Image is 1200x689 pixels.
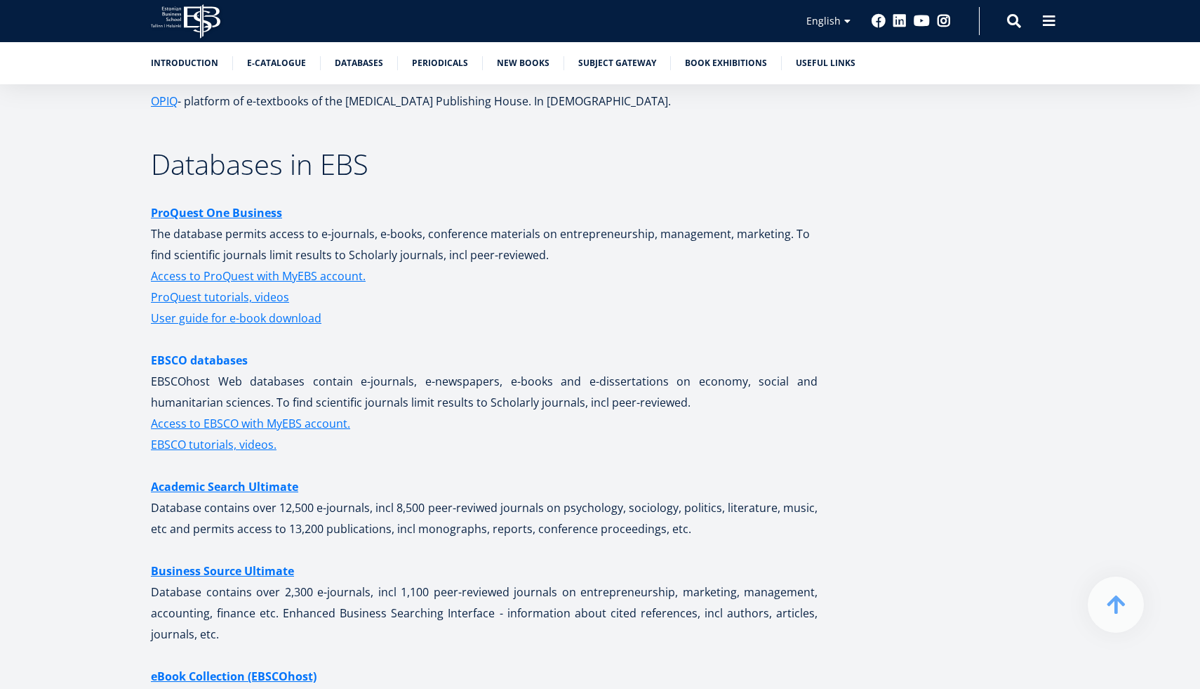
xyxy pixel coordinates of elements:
[335,56,383,70] a: Databases
[796,56,855,70] a: Useful links
[578,56,656,70] a: Subject Gateway
[497,56,549,70] a: New books
[151,666,316,687] a: eBook Collection (EBSCOhost)
[151,91,178,112] a: OPIQ
[151,476,298,497] a: Academic Search Ultimate
[685,56,767,70] a: Book exhibitions
[937,14,951,28] a: Instagram
[151,56,218,70] a: Introduction
[151,287,289,308] a: ProQuest tutorials, videos
[151,202,282,223] a: ProQuest One Business
[151,91,818,112] p: - platform of e-textbooks of the [MEDICAL_DATA] Publishing House. In [DEMOGRAPHIC_DATA].
[151,560,818,645] p: Database contains over 2,300 e-journals, incl 1,100 peer-reviewed journals on entrepreneurship, m...
[151,350,248,371] a: EBSCO databases
[151,308,321,329] a: User guide for e-book download
[412,56,468,70] a: Periodicals
[151,202,818,287] p: The database permits access to e-journals, e-books, conference materials on entrepreneurship, man...
[151,434,276,455] a: EBSCO tutorials, videos.
[151,476,818,539] p: Database contains over 12,500 e-journals, incl 8,500 peer-reviwed journals on psychology, sociolo...
[247,56,306,70] a: E-catalogue
[151,669,316,684] strong: eBook Collection (EBSCOhost)
[151,205,282,221] strong: ProQuest One Business
[151,350,818,455] p: EBSCOhost Web databases contain e-journals, e-newspapers, e-books and e-dissertations on economy,...
[872,14,886,28] a: Facebook
[893,14,907,28] a: Linkedin
[151,265,366,287] a: Access to ProQuest with MyEBS account.
[151,413,350,434] a: Access to EBSCO with MyEBS account.
[151,560,294,582] a: Business Source Ultimate
[914,14,930,28] a: Youtube
[151,145,368,183] span: Databases in EBS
